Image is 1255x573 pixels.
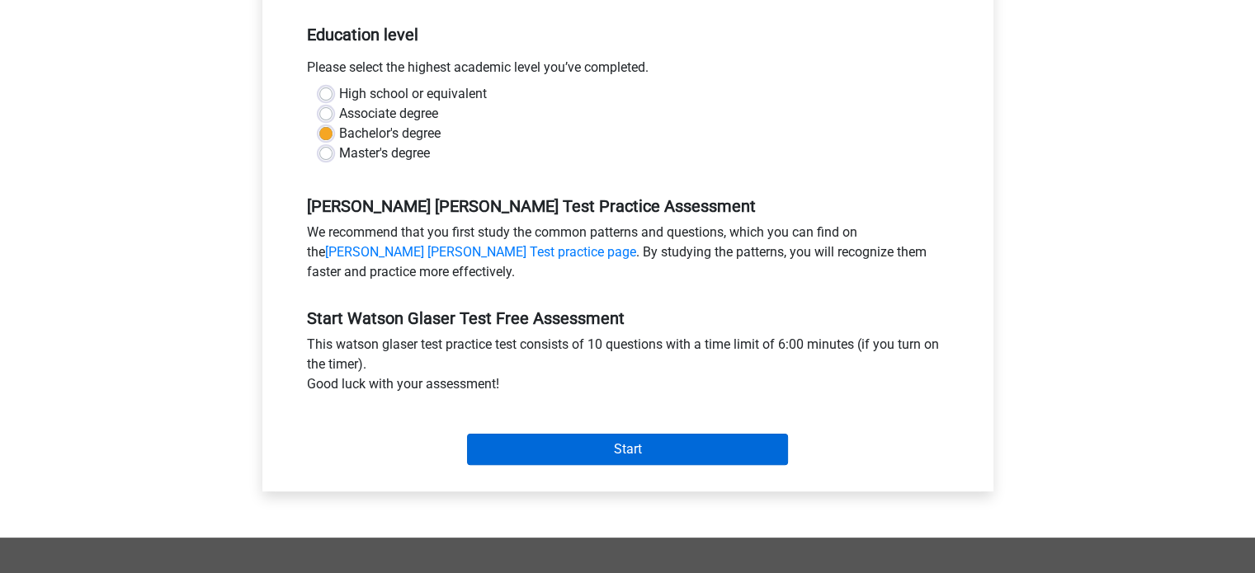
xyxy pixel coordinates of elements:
label: Master's degree [339,143,430,163]
label: Associate degree [339,104,438,124]
input: Start [467,434,788,465]
label: Bachelor's degree [339,124,441,143]
div: Please select the highest academic level you’ve completed. [295,58,961,84]
h5: [PERSON_NAME] [PERSON_NAME] Test Practice Assessment [307,196,949,216]
h5: Education level [307,18,949,51]
h5: Start Watson Glaser Test Free Assessment [307,308,949,328]
label: High school or equivalent [339,84,487,104]
div: We recommend that you first study the common patterns and questions, which you can find on the . ... [295,223,961,289]
div: This watson glaser test practice test consists of 10 questions with a time limit of 6:00 minutes ... [295,335,961,401]
a: [PERSON_NAME] [PERSON_NAME] Test practice page [325,244,636,260]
